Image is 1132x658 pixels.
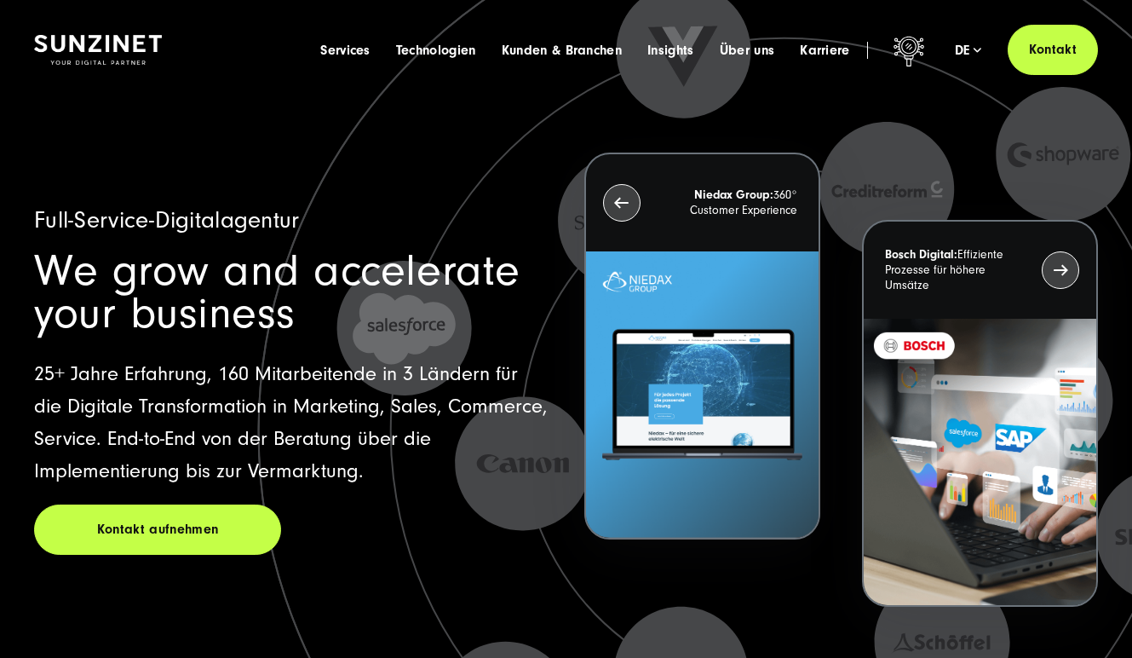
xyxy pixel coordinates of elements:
[885,248,957,262] strong: Bosch Digital:
[800,42,850,59] a: Karriere
[34,207,300,234] span: Full-Service-Digitalagentur
[694,188,773,202] strong: Niedax Group:
[647,42,694,59] a: Insights
[885,247,1033,293] p: Effiziente Prozesse für höhere Umsätze
[955,42,982,59] div: de
[650,188,798,218] p: 360° Customer Experience
[502,42,622,59] a: Kunden & Branchen
[34,245,520,338] span: We grow and accelerate your business
[1008,25,1098,75] a: Kontakt
[34,505,281,555] a: Kontakt aufnehmen
[584,153,821,540] button: Niedax Group:360° Customer Experience Letztes Projekt von Niedax. Ein Laptop auf dem die Niedax W...
[720,42,775,59] a: Über uns
[320,42,371,59] a: Services
[862,220,1099,607] button: Bosch Digital:Effiziente Prozesse für höhere Umsätze BOSCH - Kundeprojekt - Digital Transformatio...
[34,358,548,488] p: 25+ Jahre Erfahrung, 160 Mitarbeitende in 3 Ländern für die Digitale Transformation in Marketing,...
[586,251,819,538] img: Letztes Projekt von Niedax. Ein Laptop auf dem die Niedax Website geöffnet ist, auf blauem Hinter...
[34,35,162,65] img: SUNZINET Full Service Digital Agentur
[864,319,1097,605] img: BOSCH - Kundeprojekt - Digital Transformation Agentur SUNZINET
[396,42,476,59] a: Technologien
